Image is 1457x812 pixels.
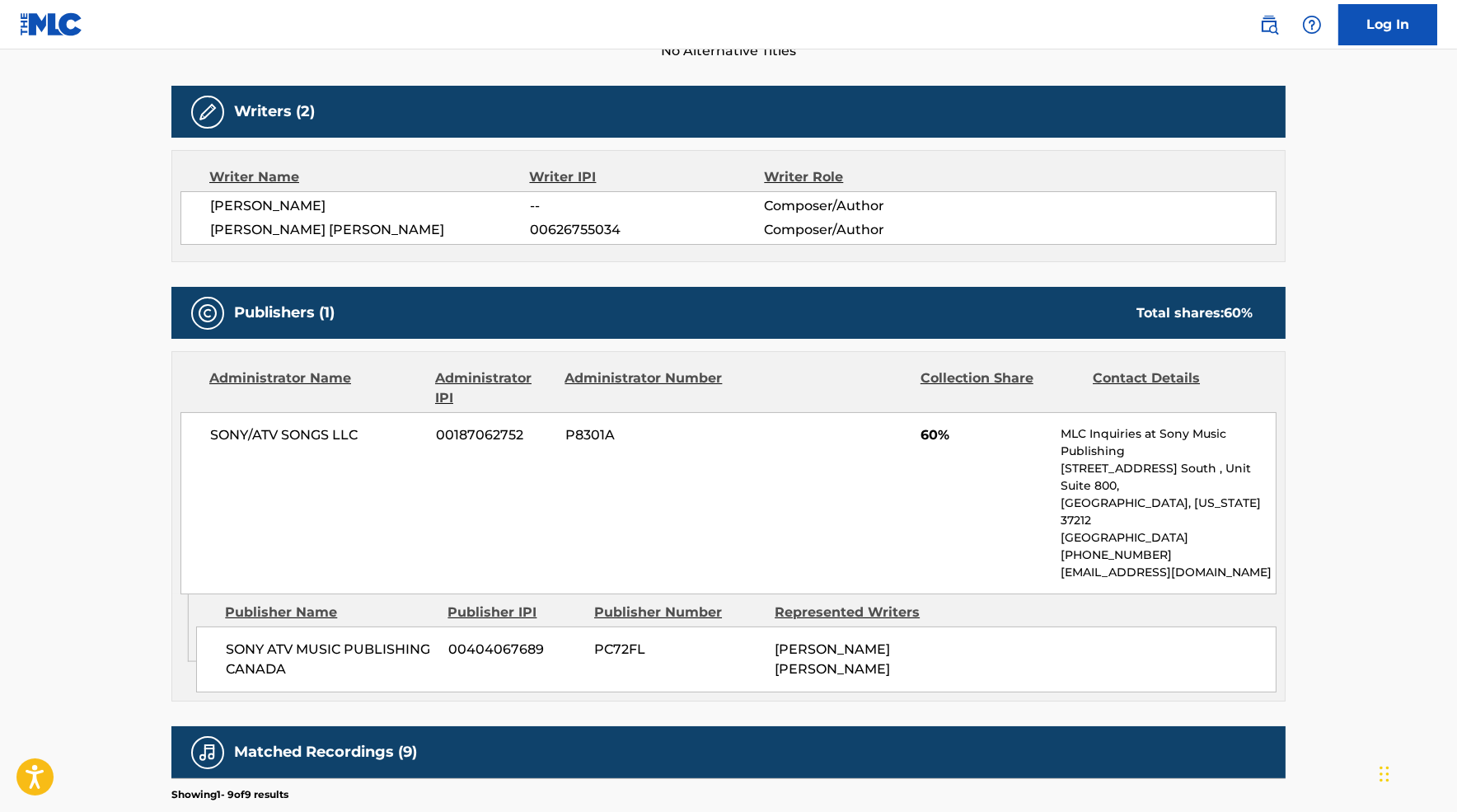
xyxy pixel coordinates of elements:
[1136,303,1253,323] div: Total shares:
[1259,15,1279,35] img: search
[435,368,552,408] div: Administrator IPI
[921,368,1080,408] div: Collection Share
[198,102,218,122] img: Writers
[447,603,582,622] div: Publisher IPI
[1061,564,1276,581] p: [EMAIL_ADDRESS][DOMAIN_NAME]
[225,603,435,622] div: Publisher Name
[594,640,762,659] span: PC72FL
[565,425,725,445] span: P8301A
[210,425,424,445] span: SONY/ATV SONGS LLC
[234,743,417,762] h5: Matched Recordings (9)
[1061,460,1276,495] p: [STREET_ADDRESS] South , Unit Suite 800,
[171,787,288,802] p: Showing 1 - 9 of 9 results
[20,12,83,36] img: MLC Logo
[198,303,218,323] img: Publishers
[210,196,530,216] span: [PERSON_NAME]
[436,425,553,445] span: 00187062752
[1061,529,1276,547] p: [GEOGRAPHIC_DATA]
[1061,425,1276,460] p: MLC Inquiries at Sony Music Publishing
[1380,749,1389,799] div: Drag
[530,220,764,240] span: 00626755034
[1093,368,1253,408] div: Contact Details
[1061,547,1276,564] p: [PHONE_NUMBER]
[234,303,335,322] h5: Publishers (1)
[764,220,977,240] span: Composer/Author
[1253,8,1286,41] a: Public Search
[209,368,423,408] div: Administrator Name
[594,603,762,622] div: Publisher Number
[171,41,1286,61] span: No Alternative Titles
[530,167,765,187] div: Writer IPI
[198,743,218,763] img: Matched Recordings
[565,368,724,408] div: Administrator Number
[448,640,582,659] span: 00404067689
[234,102,315,121] h5: Writers (2)
[764,167,977,187] div: Writer Role
[1302,15,1322,35] img: help
[921,425,1048,445] span: 60%
[1224,305,1253,321] span: 60 %
[210,220,530,240] span: [PERSON_NAME] [PERSON_NAME]
[530,196,764,216] span: --
[1338,4,1437,45] a: Log In
[1295,8,1328,41] div: Help
[1061,495,1276,529] p: [GEOGRAPHIC_DATA], [US_STATE] 37212
[226,640,436,679] span: SONY ATV MUSIC PUBLISHING CANADA
[764,196,977,216] span: Composer/Author
[775,603,943,622] div: Represented Writers
[775,641,890,677] span: [PERSON_NAME] [PERSON_NAME]
[209,167,530,187] div: Writer Name
[1375,733,1457,812] iframe: Chat Widget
